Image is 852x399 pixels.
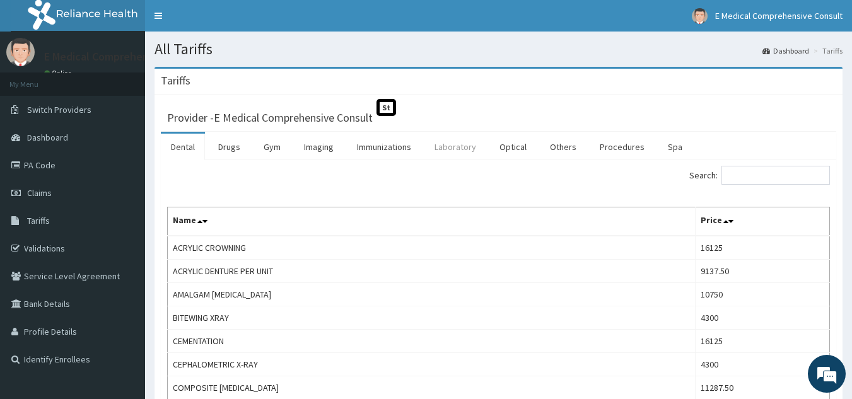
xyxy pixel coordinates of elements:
a: Others [540,134,586,160]
li: Tariffs [810,45,843,56]
a: Laboratory [424,134,486,160]
td: AMALGAM [MEDICAL_DATA] [168,283,696,306]
a: Procedures [590,134,655,160]
h3: Tariffs [161,75,190,86]
a: Dental [161,134,205,160]
span: Claims [27,187,52,199]
a: Dashboard [762,45,809,56]
td: ACRYLIC DENTURE PER UNIT [168,260,696,283]
td: CEPHALOMETRIC X-RAY [168,353,696,376]
td: CEMENTATION [168,330,696,353]
th: Name [168,207,696,236]
img: User Image [692,8,708,24]
h3: Provider - E Medical Comprehensive Consult [167,112,373,124]
a: Immunizations [347,134,421,160]
h1: All Tariffs [155,41,843,57]
td: 9137.50 [696,260,830,283]
span: St [376,99,396,116]
a: Spa [658,134,692,160]
a: Online [44,69,74,78]
td: 16125 [696,330,830,353]
td: 4300 [696,353,830,376]
td: 10750 [696,283,830,306]
span: E Medical Comprehensive Consult [715,10,843,21]
a: Imaging [294,134,344,160]
td: ACRYLIC CROWNING [168,236,696,260]
th: Price [696,207,830,236]
td: BITEWING XRAY [168,306,696,330]
p: E Medical Comprehensive Consult [44,51,209,62]
label: Search: [689,166,830,185]
span: Switch Providers [27,104,91,115]
a: Drugs [208,134,250,160]
a: Optical [489,134,537,160]
span: Dashboard [27,132,68,143]
img: User Image [6,38,35,66]
td: 4300 [696,306,830,330]
span: Tariffs [27,215,50,226]
input: Search: [721,166,830,185]
a: Gym [254,134,291,160]
td: 16125 [696,236,830,260]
